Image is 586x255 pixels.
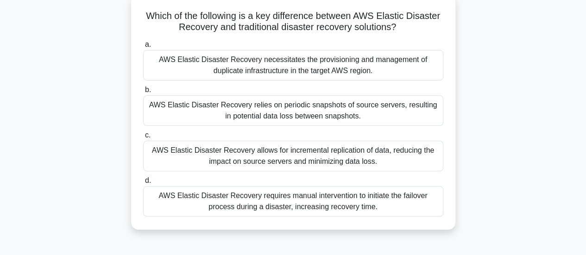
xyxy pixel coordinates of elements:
[143,95,443,126] div: AWS Elastic Disaster Recovery relies on periodic snapshots of source servers, resulting in potent...
[143,50,443,81] div: AWS Elastic Disaster Recovery necessitates the provisioning and management of duplicate infrastru...
[145,131,151,139] span: c.
[145,176,151,184] span: d.
[143,141,443,171] div: AWS Elastic Disaster Recovery allows for incremental replication of data, reducing the impact on ...
[142,10,444,33] h5: Which of the following is a key difference between AWS Elastic Disaster Recovery and traditional ...
[143,186,443,217] div: AWS Elastic Disaster Recovery requires manual intervention to initiate the failover process durin...
[145,40,151,48] span: a.
[145,86,151,93] span: b.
